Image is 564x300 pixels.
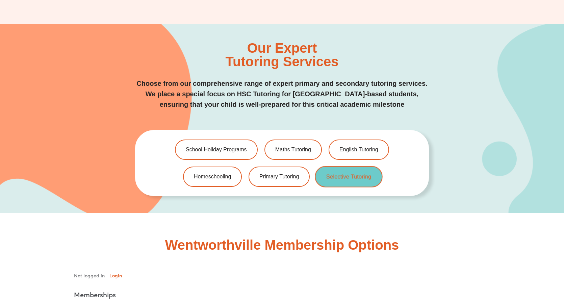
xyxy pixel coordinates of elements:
a: Homeschooling [183,167,242,187]
h2: Wentworthville Membership Options [165,238,399,252]
span: Maths Tutoring [275,147,311,152]
span: Homeschooling [194,174,231,179]
a: English Tutoring [329,140,389,160]
h2: Our Expert Tutoring Services [226,41,339,68]
a: Selective Tutoring [315,166,383,187]
a: School Holiday Programs [175,140,258,160]
a: Primary Tutoring [249,167,310,187]
span: Selective Tutoring [326,174,371,179]
iframe: Chat Widget [448,224,564,300]
p: Choose from our comprehensive range of expert primary and secondary tutoring services. We place a... [135,78,429,110]
a: Maths Tutoring [264,140,322,160]
span: School Holiday Programs [186,147,247,152]
span: English Tutoring [339,147,378,152]
span: Primary Tutoring [259,174,299,179]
